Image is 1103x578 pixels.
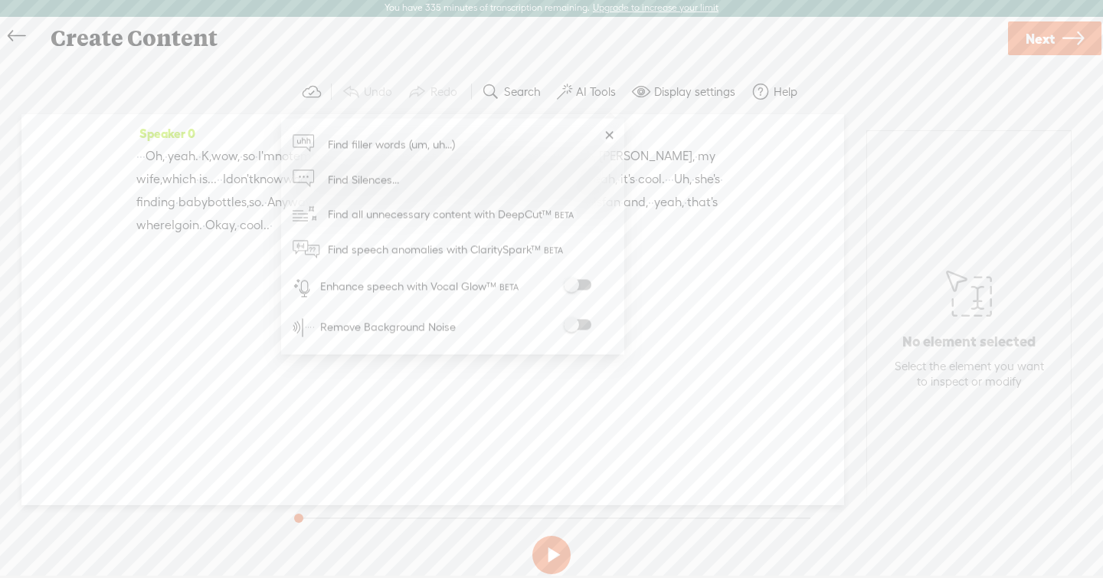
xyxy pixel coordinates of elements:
[322,232,571,268] span: Find speech anomalies with ClaritySpark™
[695,168,720,191] span: she's
[635,168,638,191] span: ·
[240,214,270,237] span: cool..
[638,168,665,191] span: cool.
[684,191,687,214] span: ·
[258,145,275,168] span: I'm
[620,168,635,191] span: it's
[335,77,402,107] button: Undo
[430,84,457,100] label: Redo
[205,214,237,237] span: Okay,
[237,214,240,237] span: ·
[175,191,178,214] span: ·
[476,77,551,107] button: Search
[217,168,220,191] span: ·
[576,84,616,100] label: AI Tools
[624,191,648,214] span: and,
[902,333,1036,351] p: No element selected
[254,168,283,191] span: know
[136,168,162,191] span: wife,
[270,214,273,237] span: ·
[168,145,198,168] span: yeah.
[240,145,243,168] span: ·
[671,168,674,191] span: ·
[599,145,695,168] span: [PERSON_NAME],
[139,145,142,168] span: ·
[695,145,698,168] span: ·
[551,77,626,107] button: AI Tools
[175,214,189,237] span: go
[196,168,199,191] span: ·
[402,77,467,107] button: Redo
[385,2,590,15] label: You have 335 minutes of transcription remaining.
[189,214,202,237] span: in.
[1026,19,1055,58] span: Next
[275,145,293,168] span: not
[146,145,165,168] span: Oh,
[223,168,226,191] span: I
[593,2,718,15] label: Upgrade to increase your limit
[243,145,255,168] span: so
[264,191,267,214] span: ·
[322,162,404,196] span: Find Silences...
[626,77,745,107] button: Display settings
[136,191,175,214] span: finding
[199,168,217,191] span: is...
[322,196,582,232] span: Find all unnecessary content with DeepCut™
[774,84,797,100] label: Help
[40,18,1006,58] div: Create Content
[698,145,715,168] span: my
[211,145,240,168] span: wow,
[178,191,208,214] span: baby
[201,145,211,168] span: K,
[648,191,651,214] span: ·
[504,84,541,100] label: Search
[651,191,654,214] span: ·
[720,168,723,191] span: ·
[255,145,258,168] span: ·
[665,168,668,191] span: ·
[208,191,249,214] span: bottles,
[891,359,1047,389] div: Select the element you want to inspect or modify
[267,191,313,214] span: Anyway,
[654,84,735,100] label: Display settings
[687,191,718,214] span: that's
[674,168,692,191] span: Uh,
[136,126,195,140] span: Speaker 0
[249,191,264,214] span: so.
[162,168,196,191] span: which
[198,145,201,168] span: ·
[320,278,522,297] div: Enhance speech with Vocal Glow™
[136,214,172,237] span: where
[320,317,456,337] div: Remove Background Noise
[202,214,205,237] span: ·
[745,77,807,107] button: Help
[220,168,223,191] span: ·
[668,168,671,191] span: ·
[165,145,168,168] span: ·
[364,84,392,100] label: Undo
[226,168,254,191] span: don't
[136,145,139,168] span: ·
[322,126,460,161] span: Find filler words (um, uh...)
[692,168,695,191] span: ·
[654,191,684,214] span: yeah,
[172,214,175,237] span: I
[142,145,146,168] span: ·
